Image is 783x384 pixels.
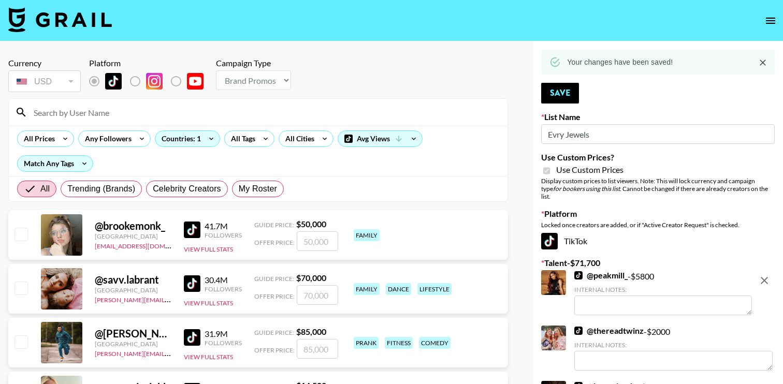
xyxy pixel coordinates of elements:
[205,339,242,347] div: Followers
[541,221,775,229] div: Locked once creators are added, or if "Active Creator Request" is checked.
[79,131,134,146] div: Any Followers
[205,275,242,285] div: 30.4M
[541,83,579,104] button: Save
[279,131,316,146] div: All Cities
[296,219,326,229] strong: $ 50,000
[541,177,775,200] div: Display custom prices to list viewers. Note: This will lock currency and campaign type . Cannot b...
[254,221,294,229] span: Guide Price:
[187,73,204,90] img: YouTube
[8,58,81,68] div: Currency
[574,341,773,349] div: Internal Notes:
[574,286,752,293] div: Internal Notes:
[95,219,171,232] div: @ brookemonk_
[8,68,81,94] div: Currency is locked to USD
[296,273,326,283] strong: $ 70,000
[254,275,294,283] span: Guide Price:
[18,156,93,171] div: Match Any Tags
[95,348,248,358] a: [PERSON_NAME][EMAIL_ADDRESS][DOMAIN_NAME]
[146,73,163,90] img: Instagram
[95,286,171,294] div: [GEOGRAPHIC_DATA]
[205,329,242,339] div: 31.9M
[574,326,773,371] div: - $ 2000
[574,271,583,279] img: TikTok
[541,152,775,163] label: Use Custom Prices?
[541,233,558,249] img: TikTok
[338,131,422,146] div: Avg Views
[354,283,380,295] div: family
[254,346,295,354] span: Offer Price:
[296,327,326,336] strong: $ 85,000
[553,185,620,193] em: for bookers using this list
[8,7,112,32] img: Grail Talent
[184,299,233,307] button: View Full Stats
[354,337,379,349] div: prank
[67,183,135,195] span: Trending (Brands)
[541,233,775,249] div: TikTok
[297,339,338,359] input: 85,000
[27,104,501,121] input: Search by User Name
[254,329,294,336] span: Guide Price:
[239,183,277,195] span: My Roster
[541,209,775,219] label: Platform
[89,58,212,68] div: Platform
[574,326,644,336] a: @thereadtwinz
[205,285,242,293] div: Followers
[541,112,775,122] label: List Name
[205,231,242,239] div: Followers
[385,337,413,349] div: fitness
[354,229,380,241] div: family
[760,10,781,31] button: open drawer
[574,270,752,315] div: - $ 5800
[184,221,200,238] img: TikTok
[574,327,583,335] img: TikTok
[216,58,291,68] div: Campaign Type
[254,292,295,300] span: Offer Price:
[417,283,452,295] div: lifestyle
[556,165,624,175] span: Use Custom Prices
[755,55,771,70] button: Close
[574,270,628,280] a: @peakmill_
[155,131,220,146] div: Countries: 1
[419,337,451,349] div: comedy
[184,275,200,292] img: TikTok
[297,285,338,305] input: 70,000
[95,294,248,304] a: [PERSON_NAME][EMAIL_ADDRESS][DOMAIN_NAME]
[225,131,257,146] div: All Tags
[95,273,171,286] div: @ savv.labrant
[541,258,775,268] label: Talent - $ 71,700
[184,245,233,253] button: View Full Stats
[95,327,171,340] div: @ [PERSON_NAME].[PERSON_NAME]
[184,329,200,346] img: TikTok
[18,131,57,146] div: All Prices
[205,221,242,231] div: 41.7M
[297,231,338,251] input: 50,000
[386,283,411,295] div: dance
[567,53,673,71] div: Your changes have been saved!
[754,270,775,291] button: remove
[95,340,171,348] div: [GEOGRAPHIC_DATA]
[153,183,221,195] span: Celebrity Creators
[10,72,79,91] div: USD
[184,353,233,361] button: View Full Stats
[95,240,199,250] a: [EMAIL_ADDRESS][DOMAIN_NAME]
[89,70,212,92] div: List locked to TikTok.
[105,73,122,90] img: TikTok
[40,183,50,195] span: All
[95,232,171,240] div: [GEOGRAPHIC_DATA]
[254,239,295,246] span: Offer Price:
